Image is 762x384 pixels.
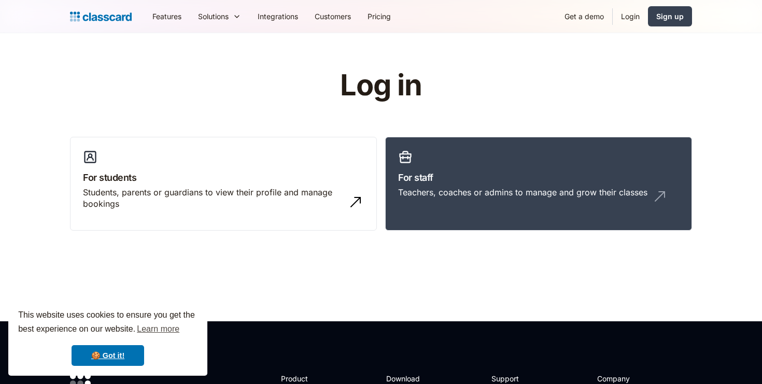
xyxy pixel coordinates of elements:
a: Pricing [359,5,399,28]
h1: Log in [217,69,546,102]
a: For staffTeachers, coaches or admins to manage and grow their classes [385,137,692,231]
h3: For students [83,170,364,184]
h2: Product [281,373,336,384]
a: For studentsStudents, parents or guardians to view their profile and manage bookings [70,137,377,231]
a: home [70,9,132,24]
div: Sign up [656,11,684,22]
h2: Support [491,373,533,384]
a: learn more about cookies [135,321,181,337]
a: Features [144,5,190,28]
a: Get a demo [556,5,612,28]
a: Integrations [249,5,306,28]
div: Students, parents or guardians to view their profile and manage bookings [83,187,343,210]
a: dismiss cookie message [72,345,144,366]
a: Login [613,5,648,28]
div: cookieconsent [8,299,207,376]
div: Solutions [198,11,229,22]
div: Solutions [190,5,249,28]
span: This website uses cookies to ensure you get the best experience on our website. [18,309,197,337]
a: Sign up [648,6,692,26]
h2: Download [386,373,429,384]
h2: Company [597,373,666,384]
h3: For staff [398,170,679,184]
div: Teachers, coaches or admins to manage and grow their classes [398,187,647,198]
a: Customers [306,5,359,28]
